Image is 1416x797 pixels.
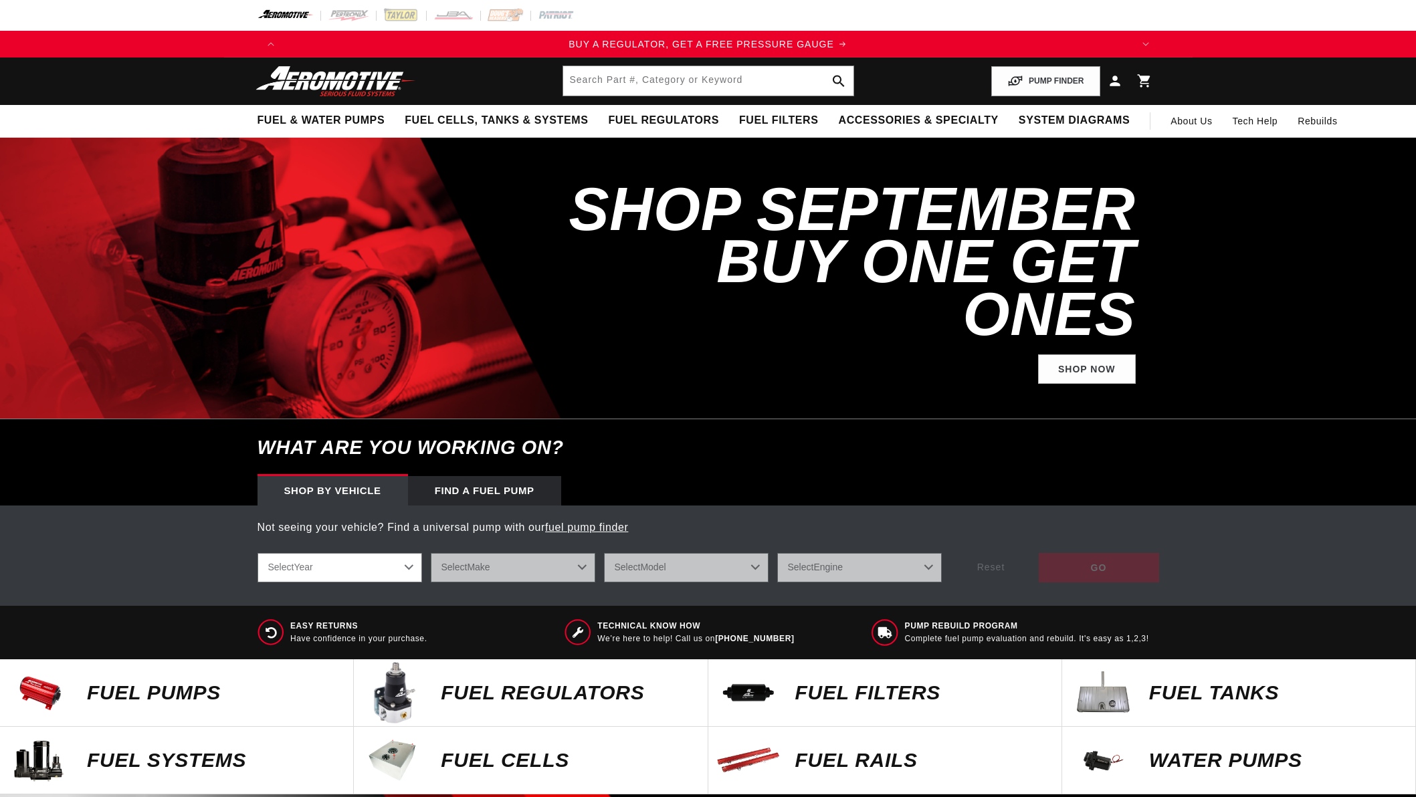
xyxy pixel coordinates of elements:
p: Complete fuel pump evaluation and rebuild. It's easy as 1,2,3! [905,633,1149,645]
span: BUY A REGULATOR, GET A FREE PRESSURE GAUGE [569,39,834,49]
img: Fuel Pumps [7,659,74,726]
img: Water Pumps [1069,727,1136,794]
span: Easy Returns [290,620,427,632]
a: fuel pump finder [545,522,628,533]
p: We’re here to help! Call us on [597,633,794,645]
summary: Accessories & Specialty [829,105,1009,136]
p: FUEL REGULATORS [441,683,694,703]
div: Find a Fuel Pump [408,476,561,505]
button: PUMP FINDER [991,66,1100,96]
div: Shop by vehicle [258,476,408,505]
p: Fuel Tanks [1149,683,1402,703]
span: Pump Rebuild program [905,620,1149,632]
a: FUEL REGULATORS FUEL REGULATORS [354,659,708,727]
a: FUEL FILTERS FUEL FILTERS [708,659,1062,727]
img: FUEL Cells [361,727,427,794]
span: About Us [1171,116,1212,126]
span: Tech Help [1233,114,1278,128]
p: FUEL FILTERS [795,683,1048,703]
p: FUEL Cells [441,750,694,770]
select: Year [258,553,422,582]
select: Make [431,553,595,582]
a: Fuel Tanks Fuel Tanks [1062,659,1416,727]
div: Announcement [284,37,1132,51]
a: Water Pumps Water Pumps [1062,727,1416,794]
p: FUEL Rails [795,750,1048,770]
p: Not seeing your vehicle? Find a universal pump with our [258,519,1159,536]
span: Fuel & Water Pumps [258,114,385,128]
span: Rebuilds [1298,114,1337,128]
span: Fuel Cells, Tanks & Systems [405,114,588,128]
a: About Us [1160,105,1222,137]
summary: Tech Help [1223,105,1288,137]
button: Translation missing: en.sections.announcements.next_announcement [1132,31,1159,58]
img: Aeromotive [252,66,419,97]
a: Shop Now [1038,354,1136,384]
summary: Rebuilds [1288,105,1347,137]
button: Translation missing: en.sections.announcements.previous_announcement [258,31,284,58]
p: Fuel Systems [87,750,340,770]
summary: Fuel & Water Pumps [247,105,395,136]
h2: SHOP SEPTEMBER BUY ONE GET ONES [564,183,1136,341]
p: Have confidence in your purchase. [290,633,427,645]
p: Water Pumps [1149,750,1402,770]
slideshow-component: Translation missing: en.sections.announcements.announcement_bar [224,31,1193,58]
a: FUEL Rails FUEL Rails [708,727,1062,794]
a: BUY A REGULATOR, GET A FREE PRESSURE GAUGE [284,37,1132,51]
div: 1 of 4 [284,37,1132,51]
img: Fuel Tanks [1069,659,1136,726]
a: FUEL Cells FUEL Cells [354,727,708,794]
img: FUEL Rails [715,727,782,794]
h6: What are you working on? [224,419,1193,476]
button: search button [824,66,853,96]
img: FUEL FILTERS [715,659,782,726]
summary: Fuel Filters [729,105,829,136]
span: Accessories & Specialty [839,114,999,128]
span: Fuel Regulators [608,114,718,128]
a: [PHONE_NUMBER] [715,634,794,643]
img: Fuel Systems [7,727,74,794]
span: Technical Know How [597,620,794,632]
summary: Fuel Regulators [598,105,728,136]
span: Fuel Filters [739,114,819,128]
summary: Fuel Cells, Tanks & Systems [395,105,598,136]
span: System Diagrams [1019,114,1130,128]
select: Engine [777,553,942,582]
select: Model [604,553,769,582]
input: Search by Part Number, Category or Keyword [563,66,853,96]
img: FUEL REGULATORS [361,659,427,726]
p: Fuel Pumps [87,683,340,703]
summary: System Diagrams [1009,105,1140,136]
